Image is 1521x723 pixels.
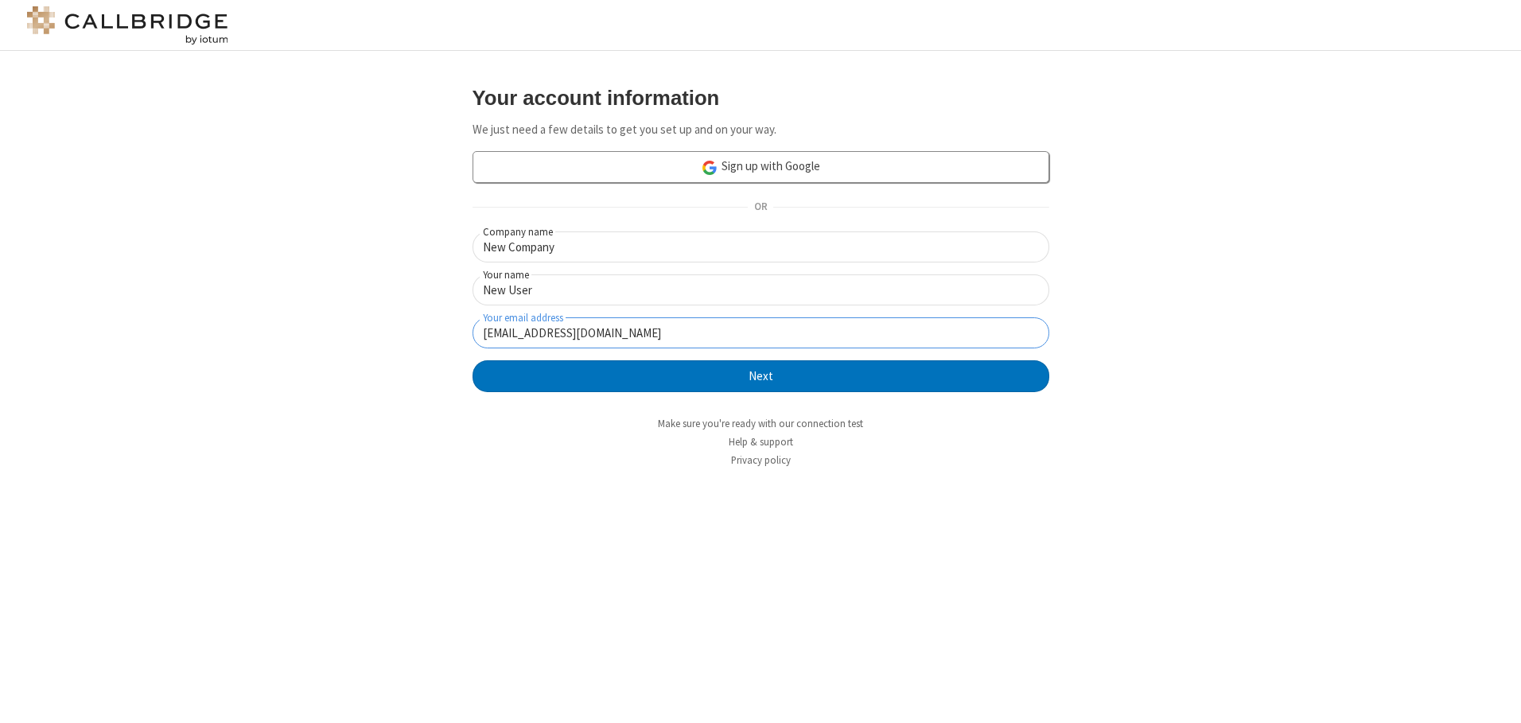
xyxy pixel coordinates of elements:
[473,231,1049,262] input: Company name
[473,360,1049,392] button: Next
[473,121,1049,139] p: We just need a few details to get you set up and on your way.
[473,151,1049,183] a: Sign up with Google
[701,159,718,177] img: google-icon.png
[473,274,1049,305] input: Your name
[658,417,863,430] a: Make sure you're ready with our connection test
[473,317,1049,348] input: Your email address
[748,196,773,219] span: OR
[729,435,793,449] a: Help & support
[24,6,231,45] img: logo@2x.png
[731,453,791,467] a: Privacy policy
[473,87,1049,109] h3: Your account information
